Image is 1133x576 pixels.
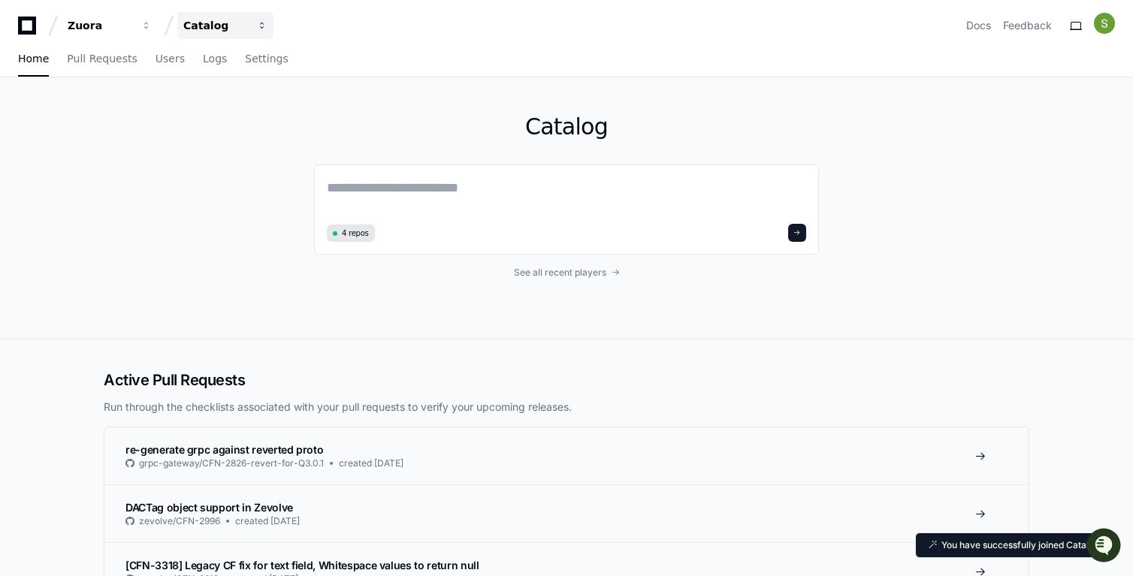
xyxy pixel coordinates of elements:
[139,515,220,527] span: zevolve/CFN-2996
[15,112,42,139] img: 1756235613930-3d25f9e4-fa56-45dd-b3ad-e072dfbd1548
[150,158,182,169] span: Pylon
[104,427,1029,484] a: re-generate grpc against reverted protogrpc-gateway/CFN-2826-revert-for-Q3.0.1created [DATE]
[104,369,1029,391] h2: Active Pull Requests
[106,157,182,169] a: Powered byPylon
[125,559,479,571] span: [CFN-3318] Legacy CF fix for text field, Whitespace values to return null
[245,54,288,63] span: Settings
[15,15,45,45] img: PlayerZero
[966,18,991,33] a: Docs
[339,457,403,469] span: created [DATE]
[68,18,132,33] div: Zuora
[18,54,49,63] span: Home
[15,60,273,84] div: Welcome
[51,112,246,127] div: Start new chat
[125,443,323,456] span: re-generate grpc against reverted proto
[18,42,49,77] a: Home
[314,267,819,279] a: See all recent players
[245,42,288,77] a: Settings
[139,457,324,469] span: grpc-gateway/CFN-2826-revert-for-Q3.0.1
[67,54,137,63] span: Pull Requests
[314,113,819,140] h1: Catalog
[104,400,1029,415] p: Run through the checklists associated with your pull requests to verify your upcoming releases.
[514,267,606,279] span: See all recent players
[203,54,227,63] span: Logs
[104,484,1029,542] a: DACTag object support in Zevolvezevolve/CFN-2996created [DATE]
[62,12,158,39] button: Zuora
[183,18,248,33] div: Catalog
[1094,13,1115,34] img: ACg8ocK1EaMfuvJmPejFpP1H_n0zHMfi6CcZBKQ2kbFwTFs0169v-A=s96-c
[1085,526,1125,567] iframe: Open customer support
[235,515,300,527] span: created [DATE]
[203,42,227,77] a: Logs
[156,42,185,77] a: Users
[156,54,185,63] span: Users
[125,501,293,514] span: DACTag object support in Zevolve
[1003,18,1052,33] button: Feedback
[177,12,273,39] button: Catalog
[51,127,218,139] div: We're offline, but we'll be back soon!
[255,116,273,134] button: Start new chat
[941,539,1102,551] p: You have successfully joined Catalog.
[342,228,369,239] span: 4 repos
[67,42,137,77] a: Pull Requests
